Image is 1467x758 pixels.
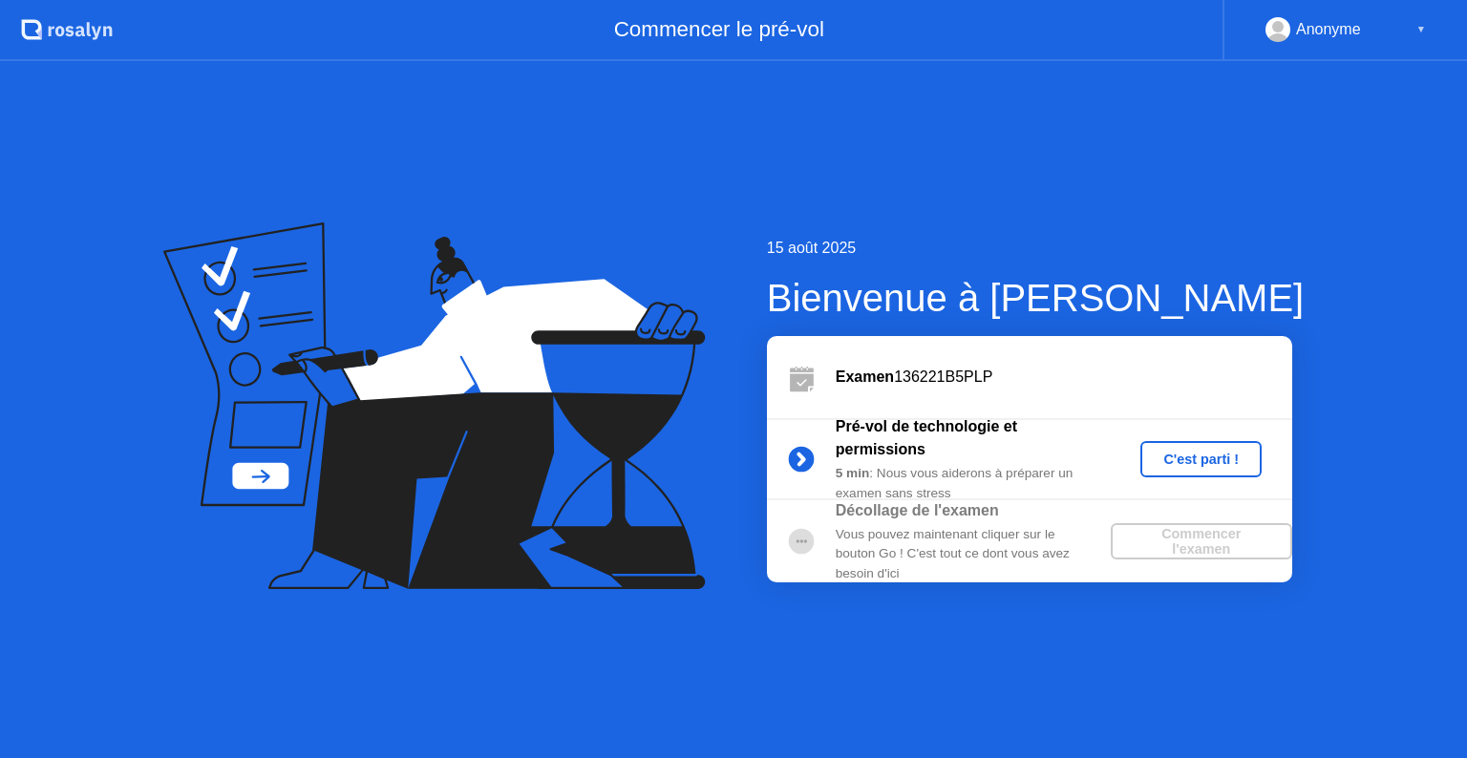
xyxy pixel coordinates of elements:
[1148,452,1254,467] div: C'est parti !
[836,466,870,480] b: 5 min
[836,366,1292,389] div: 136221B5PLP
[836,464,1111,503] div: : Nous vous aiderons à préparer un examen sans stress
[1416,17,1426,42] div: ▼
[836,525,1111,583] div: Vous pouvez maintenant cliquer sur le bouton Go ! C'est tout ce dont vous avez besoin d'ici
[1140,441,1262,477] button: C'est parti !
[1111,523,1292,559] button: Commencer l'examen
[767,269,1304,326] div: Bienvenue à [PERSON_NAME]
[836,368,894,385] b: Examen
[836,502,999,518] b: Décollage de l'examen
[836,418,1017,457] b: Pré-vol de technologie et permissions
[1296,17,1361,42] div: Anonyme
[1118,526,1285,557] div: Commencer l'examen
[767,237,1304,260] div: 15 août 2025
